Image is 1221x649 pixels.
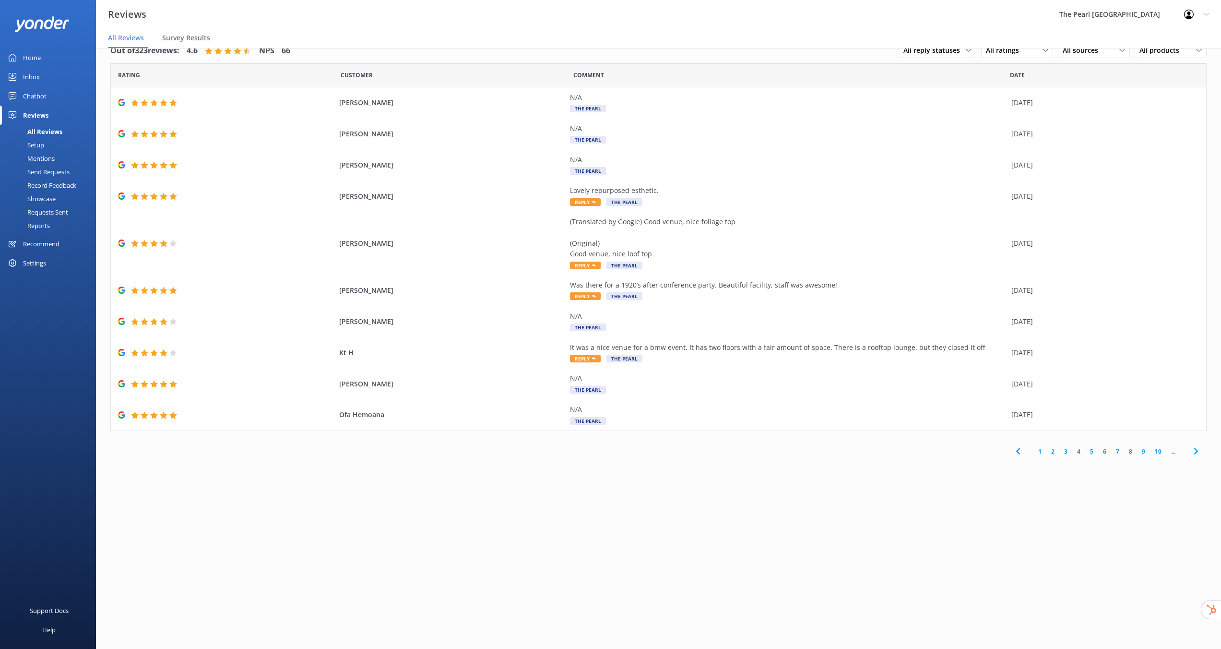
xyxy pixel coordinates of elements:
a: Showcase [6,192,96,205]
a: 9 [1137,447,1150,456]
div: Support Docs [30,601,69,620]
a: Requests Sent [6,205,96,219]
div: N/A [570,311,1007,322]
div: Requests Sent [6,205,68,219]
div: Send Requests [6,165,70,179]
div: [DATE] [1011,191,1194,202]
span: The Pearl [606,355,642,362]
div: Chatbot [23,86,47,106]
span: The Pearl [570,386,606,394]
div: N/A [570,373,1007,384]
div: [DATE] [1011,316,1194,327]
span: Reply [570,292,601,300]
h4: 66 [282,45,290,57]
span: [PERSON_NAME] [339,129,565,139]
div: Was there for a 1920’s after conference party. Beautiful facility, staff was awesome! [570,280,1007,290]
span: Reply [570,355,601,362]
h4: Out of 323 reviews: [110,45,179,57]
div: [DATE] [1011,379,1194,389]
a: 1 [1033,447,1046,456]
div: [DATE] [1011,238,1194,249]
span: The Pearl [570,324,606,331]
div: [DATE] [1011,409,1194,420]
span: Date [341,71,373,80]
span: [PERSON_NAME] [339,285,565,296]
div: N/A [570,404,1007,415]
div: Help [42,620,56,639]
div: [DATE] [1011,160,1194,170]
span: The Pearl [570,105,606,112]
h3: Reviews [108,7,146,22]
a: Record Feedback [6,179,96,192]
div: (Translated by Google) Good venue, nice foliage top (Original) Good venue, nice loof top [570,216,1007,260]
div: Recommend [23,234,59,253]
div: N/A [570,155,1007,165]
div: Setup [6,138,44,152]
span: Reply [570,198,601,206]
span: Question [573,71,604,80]
a: All Reviews [6,125,96,138]
a: 2 [1046,447,1059,456]
div: All Reviews [6,125,62,138]
div: Lovely repurposed esthetic. [570,185,1007,196]
span: All Reviews [108,33,144,43]
a: 3 [1059,447,1072,456]
a: 6 [1098,447,1111,456]
span: Survey Results [162,33,210,43]
div: [DATE] [1011,285,1194,296]
a: 10 [1150,447,1166,456]
div: Inbox [23,67,40,86]
div: Showcase [6,192,56,205]
div: It was a nice venue for a bmw event. It has two floors with a fair amount of space. There is a ro... [570,342,1007,353]
span: [PERSON_NAME] [339,160,565,170]
span: [PERSON_NAME] [339,238,565,249]
div: N/A [570,92,1007,103]
a: Reports [6,219,96,232]
div: [DATE] [1011,129,1194,139]
a: Send Requests [6,165,96,179]
a: 5 [1085,447,1098,456]
span: The Pearl [570,417,606,425]
span: Ofa Hemoana [339,409,565,420]
span: Reply [570,262,601,269]
div: [DATE] [1011,97,1194,108]
span: The Pearl [570,167,606,175]
span: The Pearl [606,292,642,300]
span: All reply statuses [903,45,966,56]
h4: NPS [259,45,274,57]
div: Settings [23,253,46,273]
div: Reviews [23,106,48,125]
span: [PERSON_NAME] [339,379,565,389]
span: [PERSON_NAME] [339,191,565,202]
span: [PERSON_NAME] [339,97,565,108]
a: Mentions [6,152,96,165]
a: 8 [1124,447,1137,456]
span: [PERSON_NAME] [339,316,565,327]
span: ... [1166,447,1180,456]
span: The Pearl [570,136,606,144]
span: All sources [1063,45,1104,56]
a: Setup [6,138,96,152]
div: Mentions [6,152,55,165]
span: The Pearl [606,198,642,206]
a: 4 [1072,447,1085,456]
span: All products [1139,45,1185,56]
span: The Pearl [606,262,642,269]
div: Home [23,48,41,67]
span: Date [118,71,140,80]
h4: 4.6 [187,45,198,57]
span: Kt H [339,348,565,358]
div: Record Feedback [6,179,76,192]
div: N/A [570,123,1007,134]
img: yonder-white-logo.png [14,16,70,32]
div: Reports [6,219,50,232]
a: 7 [1111,447,1124,456]
div: [DATE] [1011,348,1194,358]
span: All ratings [986,45,1025,56]
span: Date [1010,71,1025,80]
